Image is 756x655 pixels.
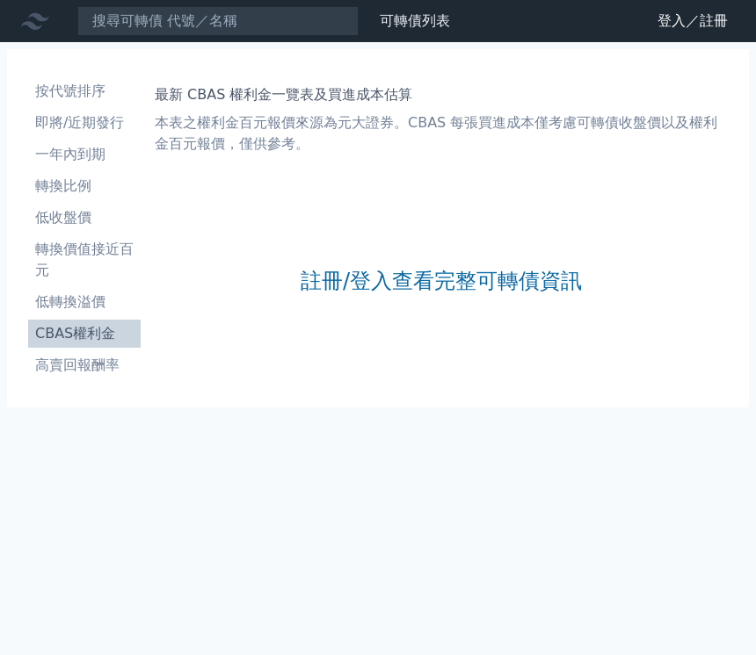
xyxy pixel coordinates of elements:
[28,320,141,348] a: CBAS權利金
[28,172,141,200] a: 轉換比例
[28,109,141,137] a: 即將/近期發行
[301,267,582,295] a: 註冊/登入查看完整可轉債資訊
[643,7,742,35] a: 登入／註冊
[28,176,141,197] li: 轉換比例
[28,140,141,169] a: 一年內到期
[380,12,450,29] a: 可轉債列表
[28,323,141,344] li: CBAS權利金
[28,351,141,379] a: 高賣回報酬率
[28,112,141,133] li: 即將/近期發行
[28,288,141,316] a: 低轉換溢價
[28,292,141,313] li: 低轉換溢價
[28,239,141,281] li: 轉換價值接近百元
[28,207,141,228] li: 低收盤價
[28,204,141,232] a: 低收盤價
[77,6,359,36] input: 搜尋可轉債 代號／名稱
[28,235,141,284] a: 轉換價值接近百元
[28,81,141,102] li: 按代號排序
[155,112,728,155] p: 本表之權利金百元報價來源為元大證券。CBAS 每張買進成本僅考慮可轉債收盤價以及權利金百元報價，僅供參考。
[28,355,141,376] li: 高賣回報酬率
[28,77,141,105] a: 按代號排序
[28,144,141,165] li: 一年內到期
[155,84,728,105] h1: 最新 CBAS 權利金一覽表及買進成本估算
